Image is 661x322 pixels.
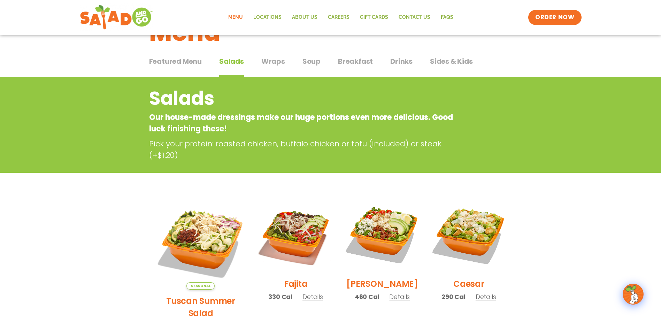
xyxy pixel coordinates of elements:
[223,9,248,25] a: Menu
[389,292,410,301] span: Details
[346,278,418,290] h2: [PERSON_NAME]
[302,56,321,67] span: Soup
[390,56,413,67] span: Drinks
[186,282,215,290] span: Seasonal
[344,197,420,273] img: Product photo for Cobb Salad
[248,9,287,25] a: Locations
[355,292,379,301] span: 460 Cal
[453,278,484,290] h2: Caesar
[528,10,581,25] a: ORDER NOW
[284,278,308,290] h2: Fajita
[149,56,202,67] span: Featured Menu
[258,197,333,273] img: Product photo for Fajita Salad
[431,197,507,273] img: Product photo for Caesar Salad
[338,56,373,67] span: Breakfast
[154,197,247,290] img: Product photo for Tuscan Summer Salad
[535,13,574,22] span: ORDER NOW
[441,292,466,301] span: 290 Cal
[261,56,285,67] span: Wraps
[268,292,292,301] span: 330 Cal
[476,292,496,301] span: Details
[323,9,355,25] a: Careers
[287,9,323,25] a: About Us
[149,138,459,161] p: Pick your protein: roasted chicken, buffalo chicken or tofu (included) or steak (+$1.20)
[149,84,456,113] h2: Salads
[302,292,323,301] span: Details
[623,284,643,304] img: wpChatIcon
[355,9,393,25] a: GIFT CARDS
[219,56,244,67] span: Salads
[80,3,153,31] img: new-SAG-logo-768×292
[393,9,436,25] a: Contact Us
[223,9,459,25] nav: Menu
[149,54,512,77] div: Tabbed content
[430,56,473,67] span: Sides & Kids
[149,112,456,135] p: Our house-made dressings make our huge portions even more delicious. Good luck finishing these!
[154,295,247,319] h2: Tuscan Summer Salad
[436,9,459,25] a: FAQs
